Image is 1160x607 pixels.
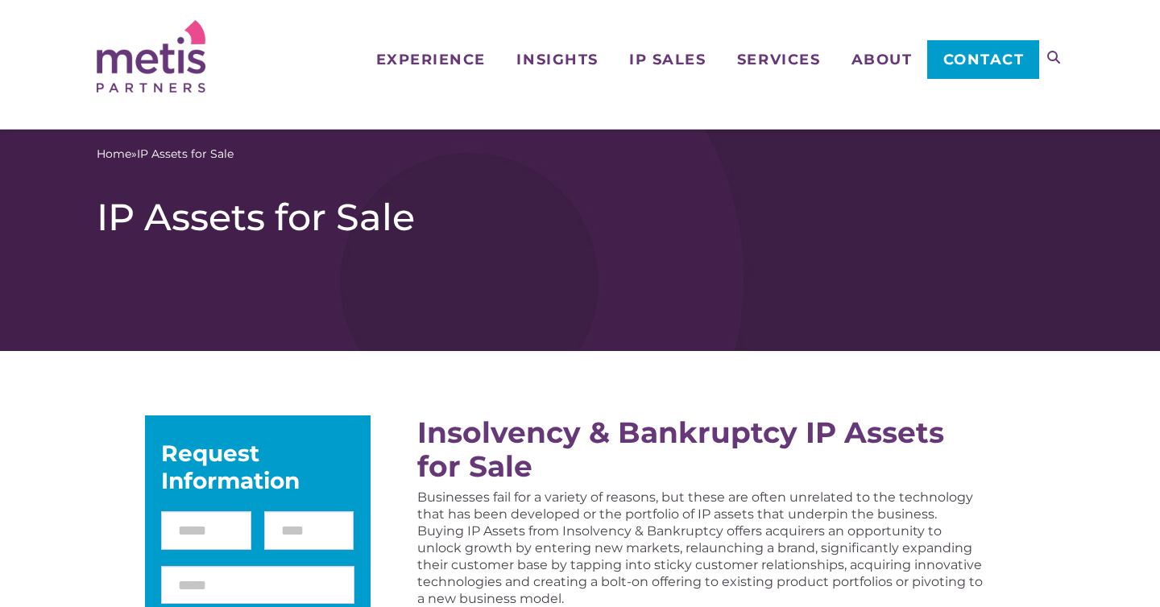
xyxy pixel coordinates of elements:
[629,52,706,67] span: IP Sales
[161,440,354,494] div: Request Information
[137,146,234,163] span: IP Assets for Sale
[97,195,1063,240] h1: IP Assets for Sale
[417,415,944,484] a: Insolvency & Bankruptcy IP Assets for Sale
[97,20,205,93] img: Metis Partners
[97,146,234,163] span: »
[97,146,131,163] a: Home
[516,52,598,67] span: Insights
[943,52,1025,67] span: Contact
[376,52,486,67] span: Experience
[851,52,913,67] span: About
[737,52,820,67] span: Services
[927,40,1039,79] a: Contact
[417,489,984,607] p: Businesses fail for a variety of reasons, but these are often unrelated to the technology that ha...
